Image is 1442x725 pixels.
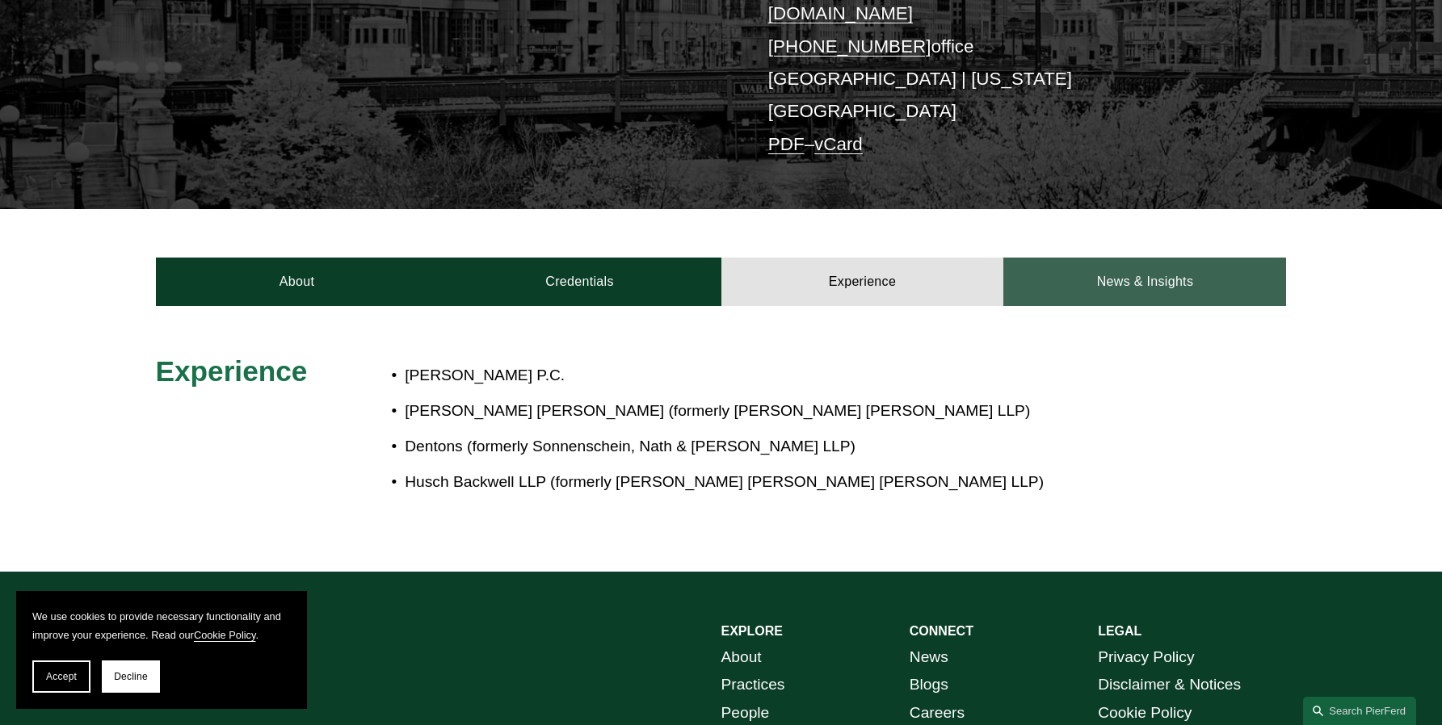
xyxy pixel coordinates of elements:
[1303,697,1416,725] a: Search this site
[814,134,863,154] a: vCard
[32,607,291,644] p: We use cookies to provide necessary functionality and improve your experience. Read our .
[721,671,785,699] a: Practices
[405,362,1145,390] p: [PERSON_NAME] P.C.
[156,258,439,306] a: About
[16,591,307,709] section: Cookie banner
[1098,671,1241,699] a: Disclaimer & Notices
[439,258,721,306] a: Credentials
[1098,624,1141,638] strong: LEGAL
[721,643,762,672] a: About
[910,671,948,699] a: Blogs
[768,134,805,154] a: PDF
[910,624,973,638] strong: CONNECT
[721,258,1004,306] a: Experience
[768,36,931,57] a: [PHONE_NUMBER]
[1098,643,1194,672] a: Privacy Policy
[194,629,256,641] a: Cookie Policy
[721,624,783,638] strong: EXPLORE
[32,660,90,693] button: Accept
[910,643,948,672] a: News
[1003,258,1286,306] a: News & Insights
[156,355,308,387] span: Experience
[46,671,77,682] span: Accept
[114,671,148,682] span: Decline
[405,397,1145,425] p: [PERSON_NAME] [PERSON_NAME] (formerly [PERSON_NAME] [PERSON_NAME] LLP)
[405,433,1145,461] p: Dentons (formerly Sonnenschein, Nath & [PERSON_NAME] LLP)
[405,468,1145,497] p: Husch Backwell LLP (formerly [PERSON_NAME] [PERSON_NAME] [PERSON_NAME] LLP)
[102,660,160,693] button: Decline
